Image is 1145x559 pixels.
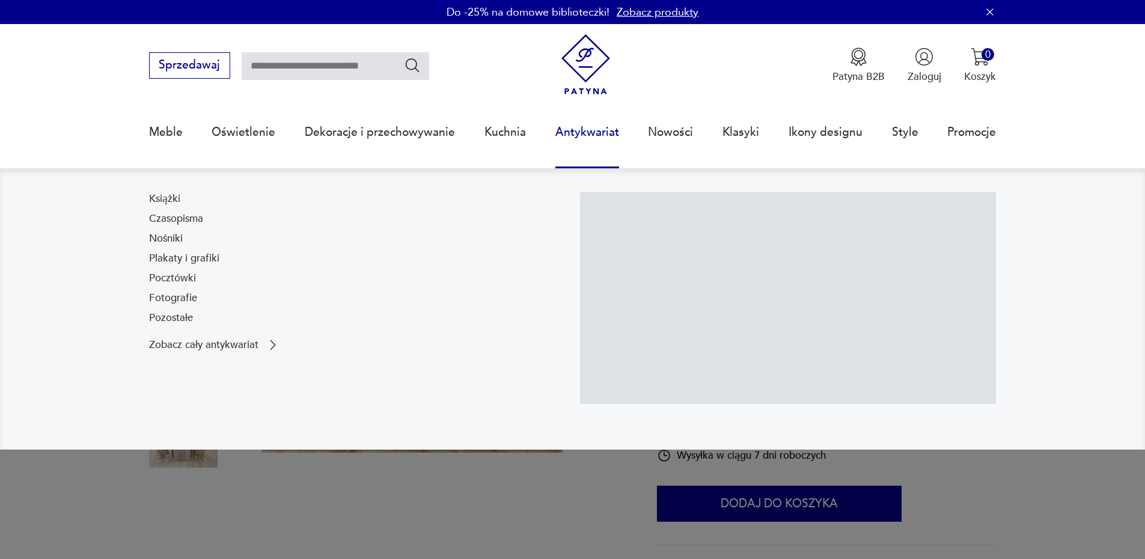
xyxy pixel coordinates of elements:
a: Sprzedawaj [149,61,230,71]
a: Pocztówki [149,271,196,286]
a: Zobacz produkty [617,5,698,20]
p: Koszyk [964,70,996,84]
img: Ikonka użytkownika [915,47,933,66]
a: Oświetlenie [212,105,275,160]
a: Pozostałe [149,311,193,325]
a: Promocje [947,105,996,160]
button: Sprzedawaj [149,52,230,79]
a: Nowości [648,105,693,160]
button: Szukaj [404,57,421,74]
a: Style [892,105,918,160]
a: Klasyki [722,105,759,160]
a: Fotografie [149,291,197,305]
p: Zobacz cały antykwariat [149,340,258,350]
a: Czasopisma [149,212,203,226]
a: Książki [149,192,180,206]
img: Ikona koszyka [971,47,989,66]
a: Zobacz cały antykwariat [149,338,280,352]
a: Plakaty i grafiki [149,251,219,266]
img: Patyna - sklep z meblami i dekoracjami vintage [555,34,616,95]
a: Ikona medaluPatyna B2B [832,47,885,84]
button: 0Koszyk [964,47,996,84]
a: Nośniki [149,231,183,246]
button: Patyna B2B [832,47,885,84]
a: Kuchnia [484,105,526,160]
p: Patyna B2B [832,70,885,84]
a: Meble [149,105,183,160]
p: Zaloguj [908,70,941,84]
p: Do -25% na domowe biblioteczki! [447,5,609,20]
img: Ikona medalu [849,47,868,66]
button: Zaloguj [908,47,941,84]
a: Antykwariat [555,105,619,160]
a: Ikony designu [789,105,863,160]
div: 0 [982,48,994,61]
a: Dekoracje i przechowywanie [305,105,455,160]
